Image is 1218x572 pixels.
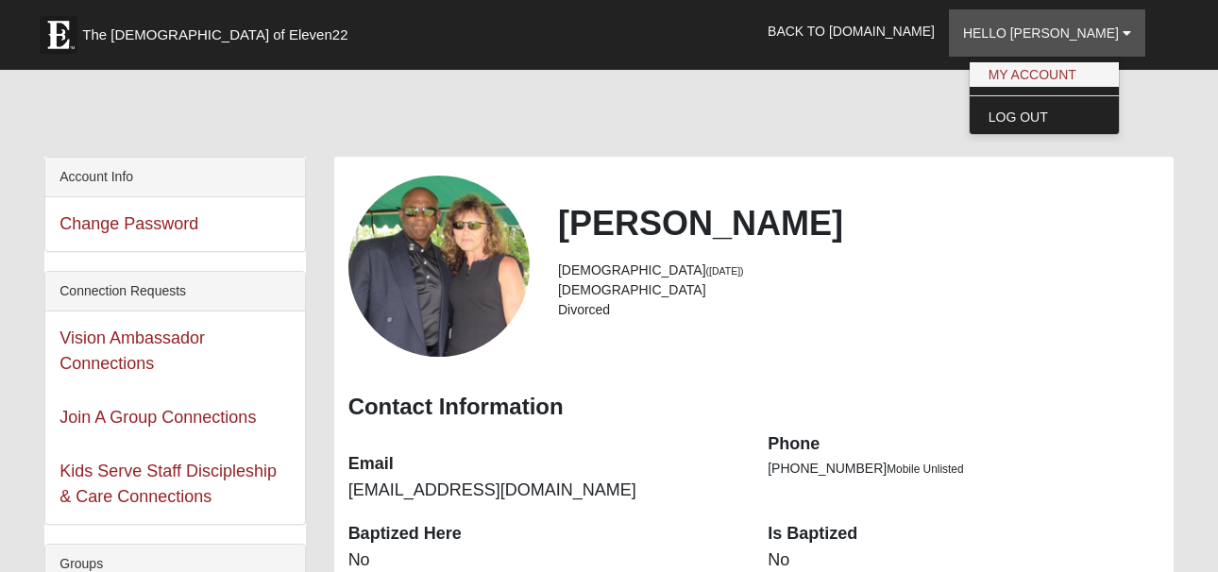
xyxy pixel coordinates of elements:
a: Join A Group Connections [59,408,256,427]
li: [DEMOGRAPHIC_DATA] [558,261,1159,280]
small: ([DATE]) [706,265,744,277]
a: Change Password [59,214,198,233]
h2: [PERSON_NAME] [558,203,1159,244]
a: Hello [PERSON_NAME] [949,9,1145,57]
span: Hello [PERSON_NAME] [963,25,1119,41]
a: Back to [DOMAIN_NAME] [753,8,949,55]
dt: Baptized Here [348,522,740,547]
div: Account Info [45,158,304,197]
li: Divorced [558,300,1159,320]
a: The [DEMOGRAPHIC_DATA] of Eleven22 [30,7,408,54]
div: Connection Requests [45,272,304,311]
span: Mobile Unlisted [887,463,963,476]
a: Vision Ambassador Connections [59,328,205,373]
dt: Email [348,452,740,477]
dt: Is Baptized [768,522,1159,547]
li: [DEMOGRAPHIC_DATA] [558,280,1159,300]
h3: Contact Information [348,394,1159,421]
dd: [EMAIL_ADDRESS][DOMAIN_NAME] [348,479,740,503]
img: Eleven22 logo [40,16,77,54]
dt: Phone [768,432,1159,457]
a: My Account [970,62,1119,87]
a: Log Out [970,105,1119,129]
li: [PHONE_NUMBER] [768,459,1159,479]
span: The [DEMOGRAPHIC_DATA] of Eleven22 [82,25,347,44]
a: Kids Serve Staff Discipleship & Care Connections [59,462,277,506]
a: View Fullsize Photo [348,176,530,357]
